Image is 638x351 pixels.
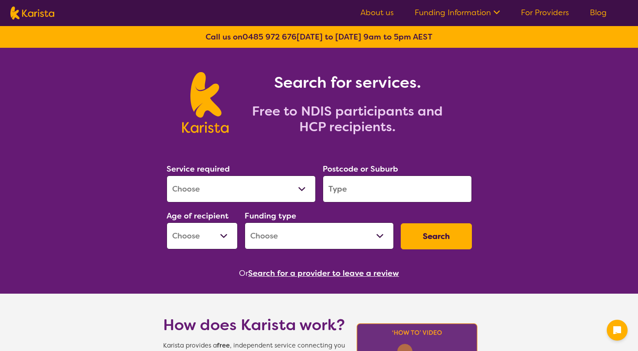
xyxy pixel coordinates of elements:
a: About us [360,7,394,18]
img: Karista logo [10,7,54,20]
img: Karista logo [182,72,229,133]
a: Funding Information [415,7,500,18]
button: Search [401,223,472,249]
input: Type [323,175,472,202]
b: free [217,341,230,350]
label: Service required [167,164,230,174]
label: Funding type [245,211,296,221]
a: 0485 972 676 [242,32,297,42]
h2: Free to NDIS participants and HCP recipients. [239,103,456,135]
b: Call us on [DATE] to [DATE] 9am to 5pm AEST [206,32,432,42]
h1: How does Karista work? [163,315,345,335]
h1: Search for services. [239,72,456,93]
span: Or [239,267,248,280]
label: Postcode or Suburb [323,164,398,174]
a: Blog [590,7,607,18]
a: For Providers [521,7,569,18]
button: Search for a provider to leave a review [248,267,399,280]
label: Age of recipient [167,211,229,221]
